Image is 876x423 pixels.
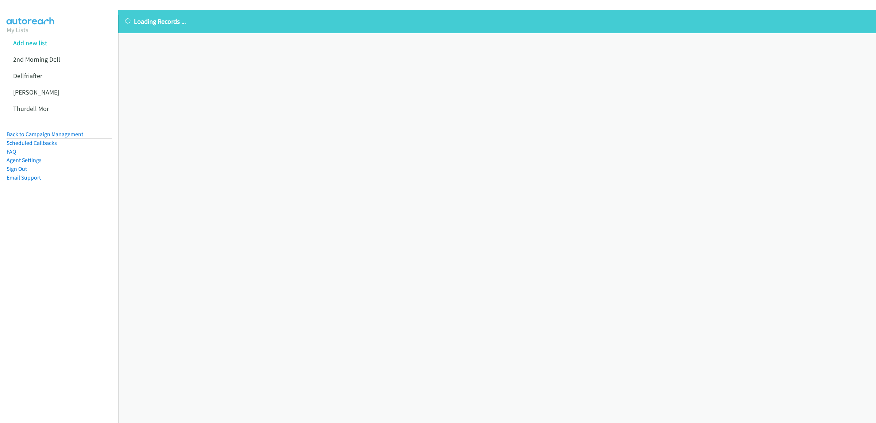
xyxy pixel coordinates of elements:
a: [PERSON_NAME] [13,88,59,96]
a: Thurdell Mor [13,104,49,113]
a: Add new list [13,39,47,47]
a: Dellfriafter [13,72,42,80]
p: Loading Records ... [125,16,869,26]
a: 2nd Morning Dell [13,55,60,64]
a: Agent Settings [7,157,42,164]
a: My Lists [7,26,28,34]
a: FAQ [7,148,16,155]
a: Sign Out [7,165,27,172]
a: Back to Campaign Management [7,131,83,138]
a: Email Support [7,174,41,181]
a: Scheduled Callbacks [7,139,57,146]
